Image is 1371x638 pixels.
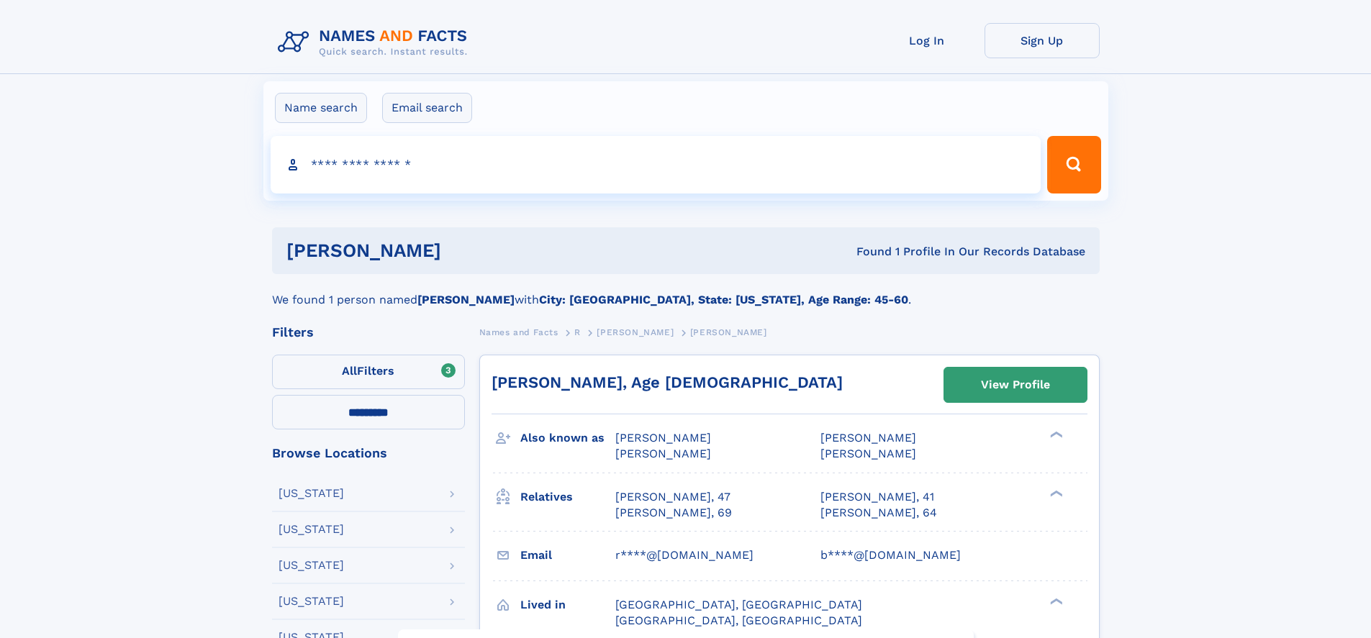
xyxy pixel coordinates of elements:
[279,524,344,535] div: [US_STATE]
[1047,136,1100,193] button: Search Button
[574,327,581,337] span: R
[272,447,465,460] div: Browse Locations
[275,93,367,123] label: Name search
[520,485,615,509] h3: Relatives
[820,489,934,505] a: [PERSON_NAME], 41
[520,426,615,450] h3: Also known as
[272,23,479,62] img: Logo Names and Facts
[279,560,344,571] div: [US_STATE]
[272,326,465,339] div: Filters
[382,93,472,123] label: Email search
[615,614,862,627] span: [GEOGRAPHIC_DATA], [GEOGRAPHIC_DATA]
[520,593,615,617] h3: Lived in
[615,505,732,521] a: [PERSON_NAME], 69
[1046,596,1064,606] div: ❯
[272,274,1100,309] div: We found 1 person named with .
[574,323,581,341] a: R
[479,323,558,341] a: Names and Facts
[615,447,711,460] span: [PERSON_NAME]
[539,293,908,306] b: City: [GEOGRAPHIC_DATA], State: [US_STATE], Age Range: 45-60
[985,23,1100,58] a: Sign Up
[820,505,937,521] a: [PERSON_NAME], 64
[820,447,916,460] span: [PERSON_NAME]
[615,598,862,611] span: [GEOGRAPHIC_DATA], [GEOGRAPHIC_DATA]
[944,368,1087,402] a: View Profile
[690,327,767,337] span: [PERSON_NAME]
[492,373,843,391] a: [PERSON_NAME], Age [DEMOGRAPHIC_DATA]
[1046,488,1064,498] div: ❯
[520,543,615,568] h3: Email
[597,327,674,337] span: [PERSON_NAME]
[271,136,1041,193] input: search input
[869,23,985,58] a: Log In
[615,489,730,505] a: [PERSON_NAME], 47
[279,488,344,499] div: [US_STATE]
[1046,430,1064,439] div: ❯
[981,368,1050,401] div: View Profile
[417,293,515,306] b: [PERSON_NAME]
[615,431,711,445] span: [PERSON_NAME]
[272,355,465,389] label: Filters
[648,244,1085,260] div: Found 1 Profile In Our Records Database
[342,364,357,378] span: All
[820,431,916,445] span: [PERSON_NAME]
[286,242,649,260] h1: [PERSON_NAME]
[279,596,344,607] div: [US_STATE]
[597,323,674,341] a: [PERSON_NAME]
